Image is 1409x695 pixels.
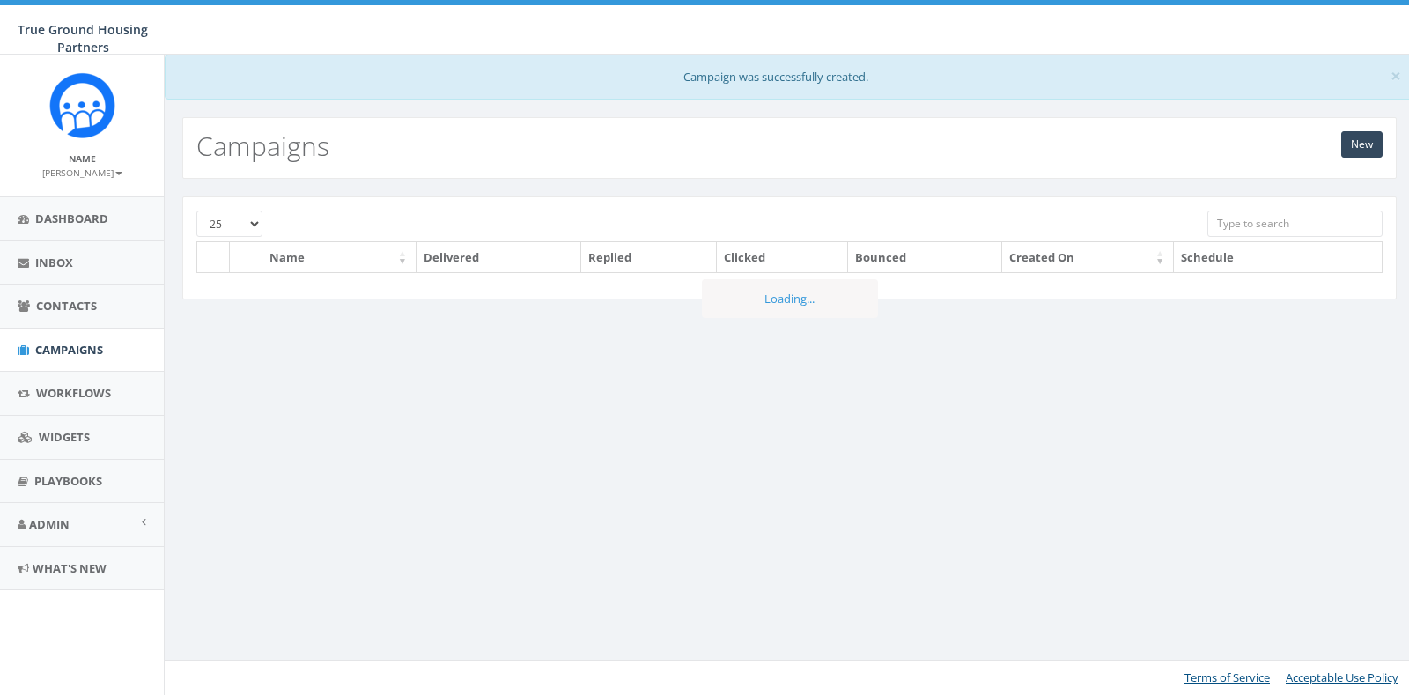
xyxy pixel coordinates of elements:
[35,211,108,226] span: Dashboard
[36,298,97,314] span: Contacts
[1002,242,1174,273] th: Created On
[1391,63,1401,88] span: ×
[34,473,102,489] span: Playbooks
[1391,67,1401,85] button: Close
[42,164,122,180] a: [PERSON_NAME]
[581,242,717,273] th: Replied
[36,385,111,401] span: Workflows
[39,429,90,445] span: Widgets
[35,255,73,270] span: Inbox
[1207,211,1383,237] input: Type to search
[35,342,103,358] span: Campaigns
[848,242,1002,273] th: Bounced
[33,560,107,576] span: What's New
[196,131,329,160] h2: Campaigns
[69,152,96,165] small: Name
[29,516,70,532] span: Admin
[702,279,878,319] div: Loading...
[49,72,115,138] img: Rally_Corp_Logo_1.png
[417,242,581,273] th: Delivered
[18,21,148,55] span: True Ground Housing Partners
[1286,669,1398,685] a: Acceptable Use Policy
[262,242,417,273] th: Name
[1174,242,1332,273] th: Schedule
[717,242,848,273] th: Clicked
[42,166,122,179] small: [PERSON_NAME]
[1184,669,1270,685] a: Terms of Service
[1341,131,1383,158] a: New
